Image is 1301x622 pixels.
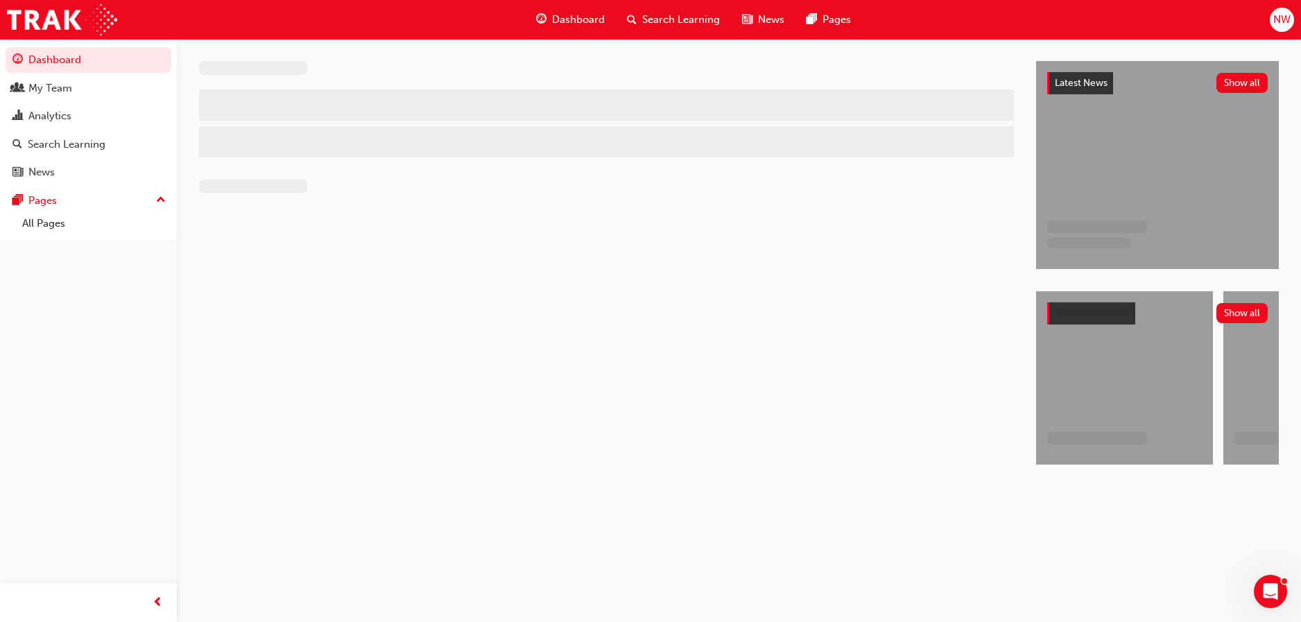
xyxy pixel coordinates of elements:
div: Pages [28,193,57,209]
a: Dashboard [6,47,171,73]
span: up-icon [156,191,166,209]
a: My Team [6,76,171,101]
button: DashboardMy TeamAnalyticsSearch LearningNews [6,44,171,188]
a: Show all [1047,302,1268,325]
span: people-icon [12,83,23,95]
span: search-icon [12,139,22,151]
img: Trak [7,4,117,35]
span: Search Learning [642,12,720,28]
span: chart-icon [12,110,23,123]
a: pages-iconPages [795,6,862,34]
span: prev-icon [153,594,163,612]
span: pages-icon [807,11,817,28]
button: Show all [1216,73,1268,93]
button: Show all [1216,303,1268,323]
a: Analytics [6,103,171,129]
span: Pages [822,12,851,28]
span: Latest News [1055,77,1108,89]
span: guage-icon [536,11,546,28]
a: search-iconSearch Learning [616,6,731,34]
span: NW [1273,12,1291,28]
button: NW [1270,8,1294,32]
a: All Pages [17,213,171,234]
span: News [758,12,784,28]
iframe: Intercom live chat [1254,575,1287,608]
span: pages-icon [12,195,23,207]
a: Search Learning [6,132,171,157]
span: news-icon [12,166,23,179]
button: Pages [6,188,171,214]
div: My Team [28,80,72,96]
span: search-icon [627,11,637,28]
span: Dashboard [552,12,605,28]
div: Search Learning [28,137,105,153]
div: Analytics [28,108,71,124]
a: Latest NewsShow all [1047,72,1268,94]
a: News [6,159,171,185]
span: news-icon [742,11,752,28]
div: News [28,164,55,180]
span: guage-icon [12,54,23,67]
a: news-iconNews [731,6,795,34]
a: guage-iconDashboard [525,6,616,34]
